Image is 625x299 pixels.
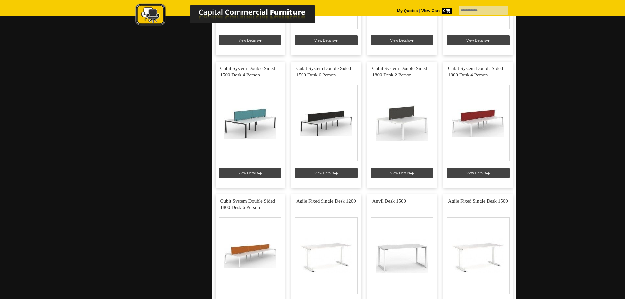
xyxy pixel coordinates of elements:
a: View Cart0 [420,9,452,13]
img: Capital Commercial Furniture Logo [117,3,347,27]
a: My Quotes [397,9,418,13]
a: Capital Commercial Furniture Logo [117,3,347,29]
span: 0 [442,8,452,14]
strong: View Cart [421,9,452,13]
